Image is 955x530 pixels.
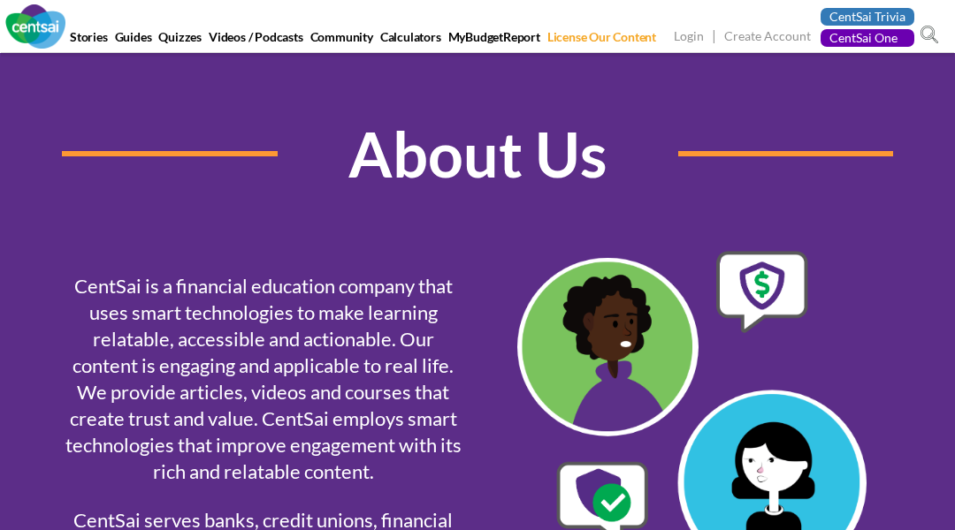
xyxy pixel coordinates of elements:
a: Community [308,29,375,53]
a: Login [674,28,704,47]
a: Quizzes [156,29,203,53]
a: CentSai Trivia [821,8,914,26]
a: Calculators [378,29,443,53]
a: Guides [112,29,154,53]
a: License Our Content [545,29,658,53]
a: Create Account [724,28,811,47]
a: MyBudgetReport [446,29,542,53]
span: About Us [278,110,678,198]
span: | [707,26,722,47]
a: Videos / Podcasts [206,29,305,53]
a: Stories [67,29,110,53]
img: CentSai [5,4,65,49]
a: CentSai One [821,29,914,47]
p: CentSai is a financial education company that uses smart technologies to make learning relatable,... [62,273,464,485]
